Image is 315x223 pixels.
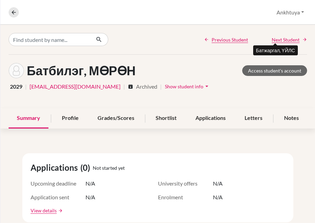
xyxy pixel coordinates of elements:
span: | [25,82,27,91]
button: Show student infoarrow_drop_down [165,81,211,92]
span: Applications [31,161,80,174]
a: [EMAIL_ADDRESS][DOMAIN_NAME] [30,82,121,91]
span: N/A [86,179,95,188]
div: Notes [276,108,307,129]
span: Next Student [272,36,300,43]
a: arrow_forward [57,208,63,213]
a: View details [31,207,57,214]
span: Show student info [165,83,203,89]
span: N/A [213,179,223,188]
div: Applications [187,108,234,129]
div: Батжаргал, ҮЙЛС [253,45,298,55]
i: arrow_drop_down [203,83,210,90]
i: archive [128,84,133,89]
div: Summary [9,108,48,129]
a: Next Student [272,36,307,43]
div: Shortlist [147,108,185,129]
h1: Батбилэг, МӨРӨН [27,63,136,78]
img: МӨРӨН Батбилэг's avatar [9,63,24,78]
span: Enrolment [158,193,213,201]
div: Grades/Scores [89,108,143,129]
div: Profile [54,108,87,129]
button: Ankhtuya [273,6,307,19]
span: N/A [213,193,223,201]
span: Archived [136,82,157,91]
span: | [160,82,162,91]
span: Not started yet [93,164,125,171]
a: Access student's account [242,65,307,76]
span: 2029 [10,82,22,91]
a: Previous Student [204,36,248,43]
span: (0) [80,161,93,174]
span: Upcoming deadline [31,179,86,188]
input: Find student by name... [9,33,90,46]
span: N/A [86,193,95,201]
span: Previous Student [212,36,248,43]
div: Letters [236,108,271,129]
span: Application sent [31,193,86,201]
span: | [123,82,125,91]
span: University offers [158,179,213,188]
